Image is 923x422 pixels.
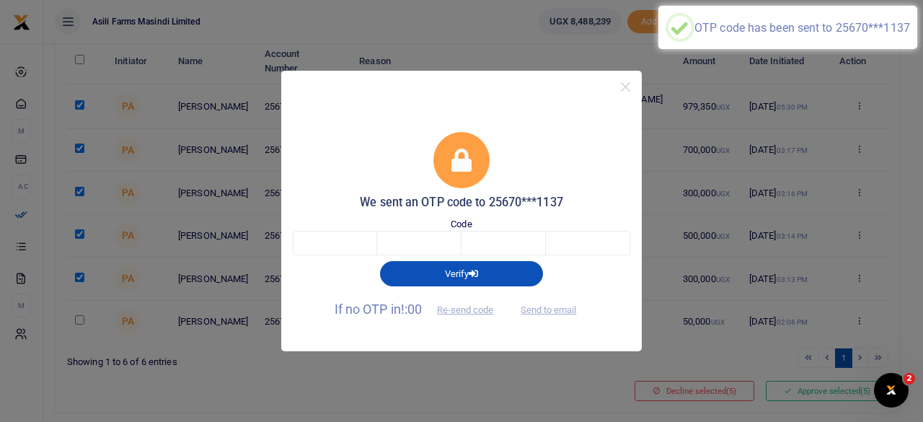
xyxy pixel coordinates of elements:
[615,76,636,97] button: Close
[380,261,543,286] button: Verify
[904,373,915,384] span: 2
[694,21,910,35] div: OTP code has been sent to 25670***1137
[335,302,506,317] span: If no OTP in
[874,373,909,408] iframe: Intercom live chat
[451,217,472,232] label: Code
[401,302,422,317] span: !:00
[293,195,630,210] h5: We sent an OTP code to 25670***1137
